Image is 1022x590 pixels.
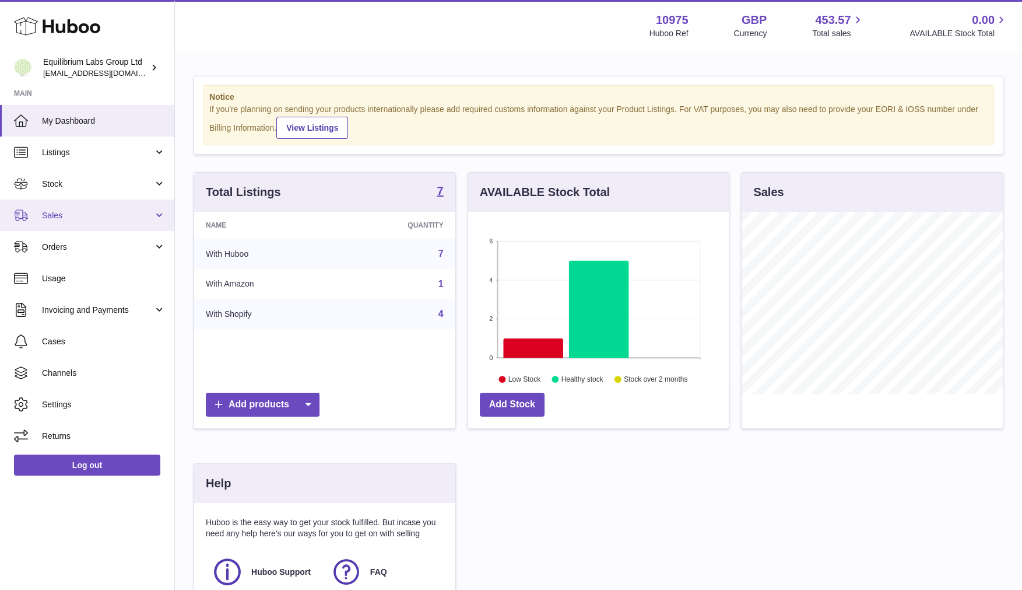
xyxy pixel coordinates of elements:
div: Huboo Ref [649,28,689,39]
strong: 10975 [656,12,689,28]
text: Healthy stock [561,375,604,383]
a: 7 [437,185,444,199]
h3: Sales [753,184,784,200]
img: huboo@equilibriumlabs.com [14,59,31,76]
span: Total sales [812,28,864,39]
strong: 7 [437,185,444,197]
span: Settings [42,399,166,410]
span: AVAILABLE Stock Total [909,28,1008,39]
span: Listings [42,147,153,158]
span: FAQ [370,567,387,578]
span: [EMAIL_ADDRESS][DOMAIN_NAME] [43,68,171,78]
span: Usage [42,273,166,284]
span: Invoicing and Payments [42,305,153,316]
a: 4 [438,309,444,319]
th: Quantity [337,212,455,239]
a: FAQ [331,556,438,588]
strong: GBP [742,12,767,28]
span: Orders [42,242,153,253]
td: With Huboo [194,239,337,269]
a: 0.00 AVAILABLE Stock Total [909,12,1008,39]
td: With Amazon [194,269,337,299]
a: Huboo Support [212,556,319,588]
h3: Total Listings [206,184,281,200]
h3: AVAILABLE Stock Total [480,184,610,200]
a: View Listings [276,117,348,139]
span: Returns [42,431,166,442]
p: Huboo is the easy way to get your stock fulfilled. But incase you need any help here's our ways f... [206,517,444,539]
th: Name [194,212,337,239]
text: 6 [489,238,493,245]
div: Equilibrium Labs Group Ltd [43,57,148,79]
a: Log out [14,455,160,476]
td: With Shopify [194,299,337,329]
span: Stock [42,179,153,190]
span: My Dashboard [42,116,166,127]
a: 453.57 Total sales [812,12,864,39]
a: 1 [438,279,444,289]
a: 7 [438,249,444,259]
h3: Help [206,476,231,491]
span: 0.00 [972,12,995,28]
text: 2 [489,315,493,322]
span: Sales [42,210,153,221]
span: Channels [42,368,166,379]
strong: Notice [209,92,988,103]
div: Currency [734,28,767,39]
a: Add products [206,393,319,417]
span: 453.57 [815,12,851,28]
text: Stock over 2 months [624,375,687,383]
span: Huboo Support [251,567,311,578]
text: 4 [489,277,493,284]
span: Cases [42,336,166,347]
text: 0 [489,354,493,361]
text: Low Stock [508,375,541,383]
div: If you're planning on sending your products internationally please add required customs informati... [209,104,988,139]
a: Add Stock [480,393,545,417]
